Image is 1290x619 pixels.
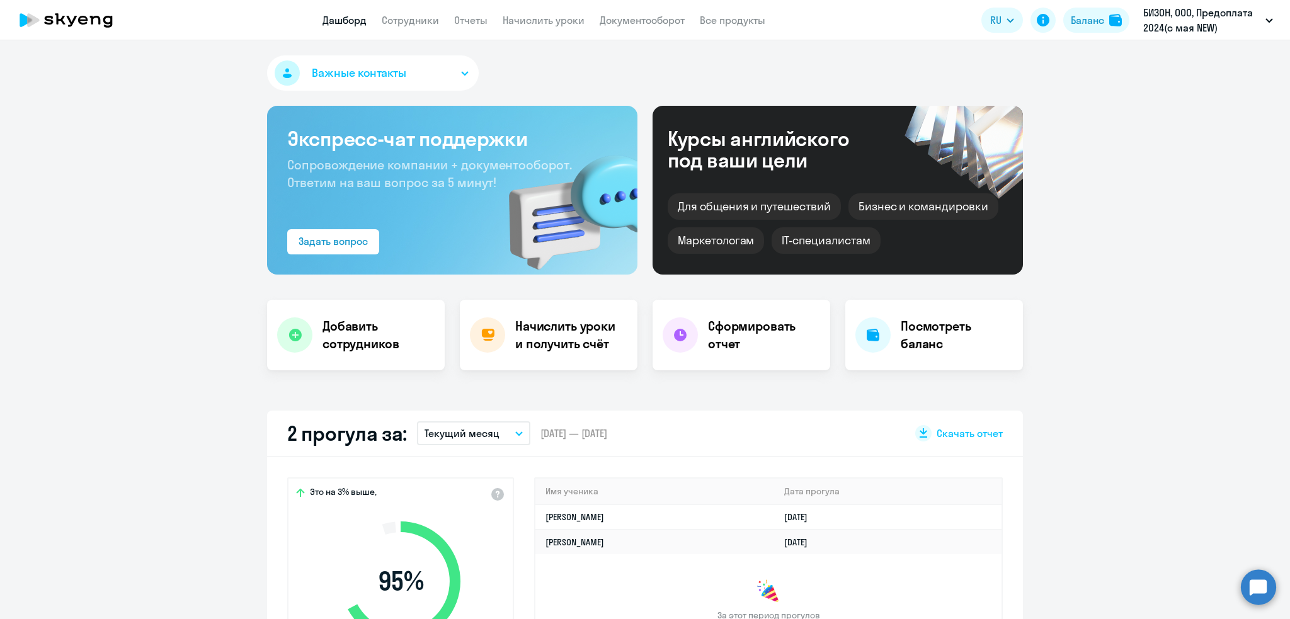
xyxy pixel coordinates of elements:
[312,65,406,81] span: Важные контакты
[990,13,1002,28] span: RU
[491,133,637,275] img: bg-img
[299,234,368,249] div: Задать вопрос
[287,126,617,151] h3: Экспресс-чат поддержки
[287,157,572,190] span: Сопровождение компании + документооборот. Ответим на ваш вопрос за 5 минут!
[287,421,407,446] h2: 2 прогула за:
[1137,5,1279,35] button: БИЗОН, ООО, Предоплата 2024(с мая NEW)
[1063,8,1129,33] button: Балансbalance
[535,479,774,504] th: Имя ученика
[600,14,685,26] a: Документооборот
[668,128,883,171] div: Курсы английского под ваши цели
[848,193,998,220] div: Бизнес и командировки
[382,14,439,26] a: Сотрудники
[540,426,607,440] span: [DATE] — [DATE]
[937,426,1003,440] span: Скачать отчет
[322,317,435,353] h4: Добавить сотрудников
[708,317,820,353] h4: Сформировать отчет
[668,193,841,220] div: Для общения и путешествий
[267,55,479,91] button: Важные контакты
[981,8,1023,33] button: RU
[784,511,818,523] a: [DATE]
[1109,14,1122,26] img: balance
[515,317,625,353] h4: Начислить уроки и получить счёт
[328,566,473,596] span: 95 %
[417,421,530,445] button: Текущий месяц
[503,14,585,26] a: Начислить уроки
[774,479,1002,504] th: Дата прогула
[756,579,781,605] img: congrats
[784,537,818,548] a: [DATE]
[287,229,379,254] button: Задать вопрос
[322,14,367,26] a: Дашборд
[310,486,377,501] span: Это на 3% выше,
[1143,5,1260,35] p: БИЗОН, ООО, Предоплата 2024(с мая NEW)
[901,317,1013,353] h4: Посмотреть баланс
[545,511,604,523] a: [PERSON_NAME]
[668,227,764,254] div: Маркетологам
[772,227,880,254] div: IT-специалистам
[545,537,604,548] a: [PERSON_NAME]
[700,14,765,26] a: Все продукты
[425,426,499,441] p: Текущий месяц
[1071,13,1104,28] div: Баланс
[454,14,488,26] a: Отчеты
